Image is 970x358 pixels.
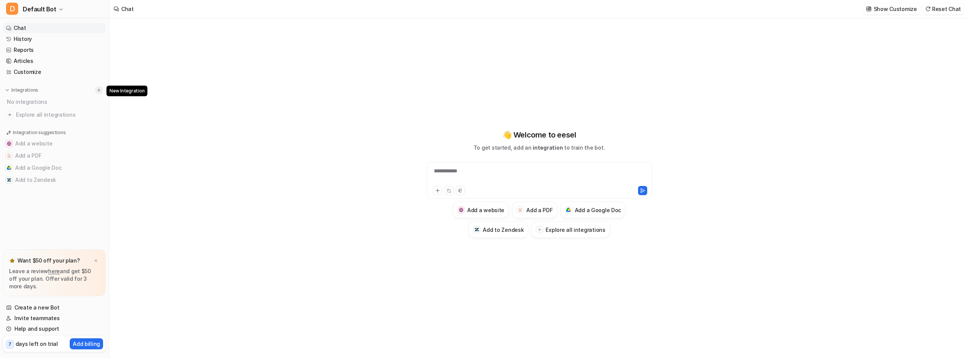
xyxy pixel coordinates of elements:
[6,3,18,15] span: D
[3,86,41,94] button: Integrations
[866,6,871,12] img: customize
[3,302,106,313] a: Create a new Bot
[3,138,106,150] button: Add a websiteAdd a website
[3,23,106,33] a: Chat
[575,206,621,214] h3: Add a Google Doc
[13,129,66,136] p: Integration suggestions
[8,341,11,348] p: 7
[5,95,106,108] div: No integrations
[106,86,147,96] span: New Integration
[9,258,15,264] img: star
[70,338,103,349] button: Add billing
[546,226,605,234] h3: Explore all integrations
[5,88,10,93] img: expand menu
[7,141,11,146] img: Add a website
[3,174,106,186] button: Add to ZendeskAdd to Zendesk
[874,5,917,13] p: Show Customize
[16,340,58,348] p: days left on trial
[467,206,504,214] h3: Add a website
[96,88,102,93] img: menu_add.svg
[7,166,11,170] img: Add a Google Doc
[6,111,14,119] img: explore all integrations
[17,257,80,264] p: Want $50 off your plan?
[16,109,103,121] span: Explore all integrations
[518,208,523,212] img: Add a PDF
[566,208,571,212] img: Add a Google Doc
[923,3,964,14] button: Reset Chat
[73,340,100,348] p: Add billing
[531,221,610,238] button: Explore all integrations
[925,6,931,12] img: reset
[502,129,576,141] p: 👋 Welcome to eesel
[94,258,98,263] img: x
[3,56,106,66] a: Articles
[3,324,106,334] a: Help and support
[560,202,626,218] button: Add a Google DocAdd a Google Doc
[533,144,563,151] span: integration
[9,267,100,290] p: Leave a review and get $50 off your plan. Offer valid for 3 more days.
[526,206,552,214] h3: Add a PDF
[11,87,38,93] p: Integrations
[3,45,106,55] a: Reports
[48,268,60,274] a: here
[3,162,106,174] button: Add a Google DocAdd a Google Doc
[3,67,106,77] a: Customize
[459,208,464,213] img: Add a website
[7,178,11,182] img: Add to Zendesk
[468,221,528,238] button: Add to ZendeskAdd to Zendesk
[3,34,106,44] a: History
[512,202,557,218] button: Add a PDFAdd a PDF
[3,313,106,324] a: Invite teammates
[474,227,479,232] img: Add to Zendesk
[483,226,524,234] h3: Add to Zendesk
[3,150,106,162] button: Add a PDFAdd a PDF
[864,3,920,14] button: Show Customize
[453,202,509,218] button: Add a websiteAdd a website
[121,5,134,13] div: Chat
[3,109,106,120] a: Explore all integrations
[474,144,605,152] p: To get started, add an to train the bot.
[23,4,56,14] span: Default Bot
[7,153,11,158] img: Add a PDF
